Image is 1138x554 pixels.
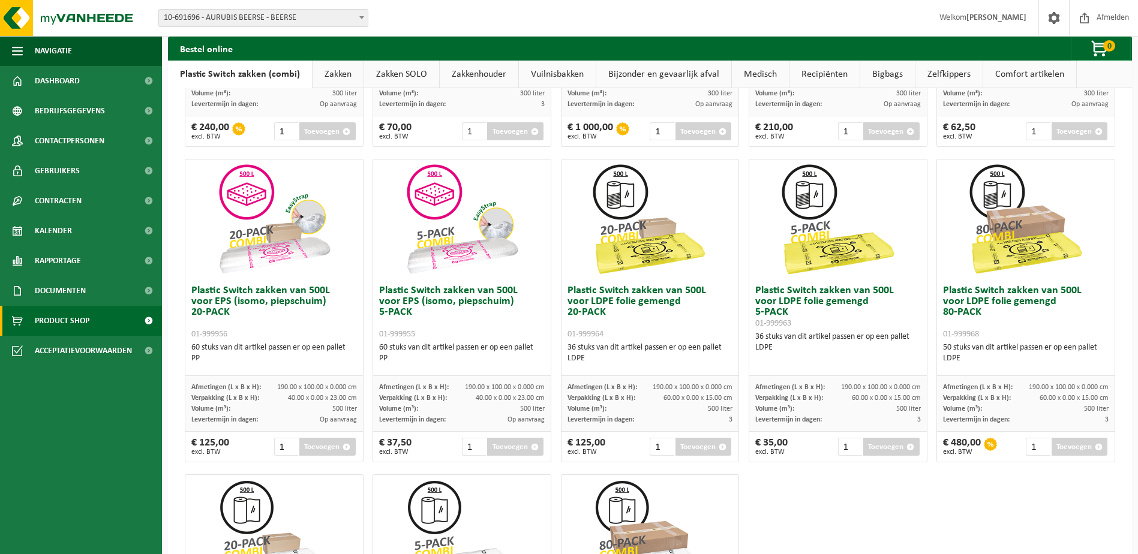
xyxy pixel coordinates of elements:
span: 3 [1105,416,1109,423]
span: excl. BTW [191,133,229,140]
span: excl. BTW [191,448,229,456]
input: 1 [462,122,486,140]
div: € 70,00 [379,122,412,140]
h3: Plastic Switch zakken van 500L voor LDPE folie gemengd 20-PACK [568,285,733,339]
span: Verpakking (L x B x H): [568,395,635,402]
span: Levertermijn in dagen: [568,101,634,108]
span: excl. BTW [755,133,793,140]
button: Toevoegen [1052,122,1107,140]
h3: Plastic Switch zakken van 500L voor LDPE folie gemengd 5-PACK [755,285,921,329]
div: € 37,50 [379,438,412,456]
span: Op aanvraag [320,416,357,423]
span: Levertermijn in dagen: [943,416,1010,423]
span: Kalender [35,216,72,246]
strong: [PERSON_NAME] [966,13,1026,22]
span: Levertermijn in dagen: [568,416,634,423]
div: LDPE [568,353,733,364]
span: Gebruikers [35,156,80,186]
span: 300 liter [520,90,545,97]
span: 500 liter [332,405,357,413]
span: Afmetingen (L x B x H): [568,384,637,391]
span: 01-999968 [943,330,979,339]
span: 01-999964 [568,330,603,339]
span: 01-999963 [755,319,791,328]
img: 01-999956 [214,159,334,279]
div: 36 stuks van dit artikel passen er op een pallet [755,332,921,353]
span: Levertermijn in dagen: [379,101,446,108]
span: excl. BTW [943,133,975,140]
input: 1 [838,122,862,140]
span: 190.00 x 100.00 x 0.000 cm [1029,384,1109,391]
span: excl. BTW [379,448,412,456]
button: Toevoegen [1052,438,1107,456]
div: 60 stuks van dit artikel passen er op een pallet [379,342,545,364]
span: 500 liter [520,405,545,413]
span: Volume (m³): [568,90,606,97]
span: Volume (m³): [755,405,794,413]
span: excl. BTW [568,448,605,456]
div: € 1 000,00 [568,122,613,140]
a: Zakken [313,61,364,88]
div: € 480,00 [943,438,981,456]
div: € 35,00 [755,438,788,456]
button: Toevoegen [299,122,355,140]
span: Afmetingen (L x B x H): [943,384,1013,391]
span: Op aanvraag [695,101,732,108]
span: Afmetingen (L x B x H): [755,384,825,391]
span: 3 [917,416,921,423]
span: Levertermijn in dagen: [943,101,1010,108]
input: 1 [838,438,862,456]
span: excl. BTW [379,133,412,140]
span: Rapportage [35,246,81,276]
span: 3 [729,416,732,423]
span: excl. BTW [568,133,613,140]
input: 1 [1026,438,1050,456]
div: 50 stuks van dit artikel passen er op een pallet [943,342,1109,364]
span: 190.00 x 100.00 x 0.000 cm [277,384,357,391]
span: Afmetingen (L x B x H): [379,384,449,391]
span: 40.00 x 0.00 x 23.00 cm [476,395,545,402]
span: Volume (m³): [191,90,230,97]
input: 1 [650,122,674,140]
span: 500 liter [1084,405,1109,413]
button: Toevoegen [299,438,355,456]
img: 01-999963 [778,159,898,279]
span: Volume (m³): [943,90,982,97]
span: 01-999956 [191,330,227,339]
span: Volume (m³): [943,405,982,413]
div: PP [191,353,357,364]
div: 60 stuks van dit artikel passen er op een pallet [191,342,357,364]
span: Op aanvraag [320,101,357,108]
h3: Plastic Switch zakken van 500L voor EPS (isomo, piepschuim) 5-PACK [379,285,545,339]
span: Contracten [35,186,82,216]
span: Levertermijn in dagen: [379,416,446,423]
a: Comfort artikelen [983,61,1076,88]
button: Toevoegen [487,122,543,140]
span: Op aanvraag [884,101,921,108]
span: 190.00 x 100.00 x 0.000 cm [841,384,921,391]
h2: Bestel online [168,37,245,60]
div: € 125,00 [568,438,605,456]
input: 1 [1026,122,1050,140]
span: 60.00 x 0.00 x 15.00 cm [852,395,921,402]
span: excl. BTW [943,448,981,456]
div: € 240,00 [191,122,229,140]
a: Zelfkippers [915,61,983,88]
span: Volume (m³): [755,90,794,97]
button: Toevoegen [675,122,731,140]
span: 300 liter [896,90,921,97]
button: Toevoegen [863,438,919,456]
button: 0 [1071,37,1131,61]
div: PP [379,353,545,364]
a: Zakken SOLO [364,61,439,88]
span: excl. BTW [755,448,788,456]
span: 60.00 x 0.00 x 15.00 cm [663,395,732,402]
span: Volume (m³): [568,405,606,413]
span: Product Shop [35,306,89,336]
div: LDPE [943,353,1109,364]
span: Verpakking (L x B x H): [379,395,447,402]
span: Verpakking (L x B x H): [191,395,259,402]
div: 36 stuks van dit artikel passen er op een pallet [568,342,733,364]
span: 300 liter [332,90,357,97]
span: Dashboard [35,66,80,96]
